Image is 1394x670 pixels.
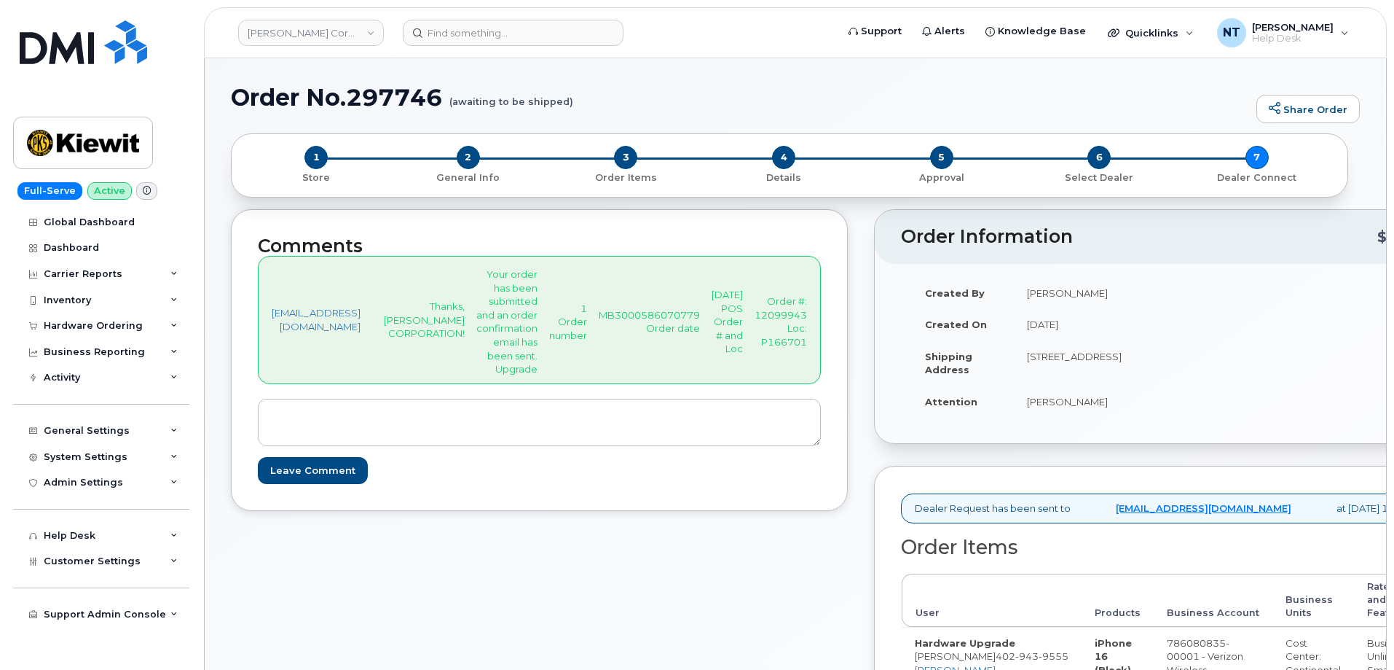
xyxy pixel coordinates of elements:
strong: Created On [925,319,987,330]
small: (awaiting to be shipped) [449,85,573,107]
th: Products [1082,574,1154,627]
h1: Order No.297746 [231,85,1249,110]
td: [STREET_ADDRESS] [1014,340,1166,386]
p: [DATE] POS Order # and Loc [712,288,743,356]
h2: Order Information [901,227,1377,247]
p: Your order has been submitted and an order confirmation email has been sent. Upgrade [476,268,537,376]
span: 2 [457,146,480,169]
a: 6 Select Dealer [1020,169,1178,184]
span: 4 [772,146,795,169]
span: 5 [930,146,953,169]
p: 1 Order number [549,302,587,343]
span: 1 [304,146,328,169]
strong: Created By [925,287,985,299]
p: Details [711,171,857,184]
span: 402 [996,650,1068,662]
a: 2 General Info [390,169,548,184]
h2: Comments [258,236,821,257]
p: Approval [868,171,1015,184]
p: Thanks, [PERSON_NAME] CORPORATION! [384,300,465,340]
p: General Info [395,171,542,184]
strong: Hardware Upgrade [915,637,1015,649]
span: 6 [1087,146,1111,169]
td: [DATE] [1014,308,1166,340]
td: [PERSON_NAME] [1014,386,1166,418]
strong: Shipping Address [925,351,972,376]
p: Select Dealer [1026,171,1173,184]
a: [EMAIL_ADDRESS][DOMAIN_NAME] [272,306,361,333]
input: Leave Comment [258,457,368,484]
strong: Attention [925,396,977,408]
a: 1 Store [243,169,390,184]
a: Share Order [1256,95,1360,124]
span: 943 [1015,650,1039,662]
th: Business Units [1272,574,1354,627]
td: [PERSON_NAME] [1014,277,1166,309]
a: [EMAIL_ADDRESS][DOMAIN_NAME] [1116,502,1291,515]
th: Business Account [1154,574,1272,627]
span: 9555 [1039,650,1068,662]
a: 5 Approval [862,169,1020,184]
p: Store [249,171,384,184]
p: Order Items [553,171,699,184]
span: 3 [614,146,637,169]
a: 3 Order Items [547,169,705,184]
p: MB3000586070779 Order date [599,308,700,335]
p: Order #: 12099943 Loc: P166701 [755,295,807,348]
a: 4 Details [705,169,863,184]
th: User [902,574,1082,627]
